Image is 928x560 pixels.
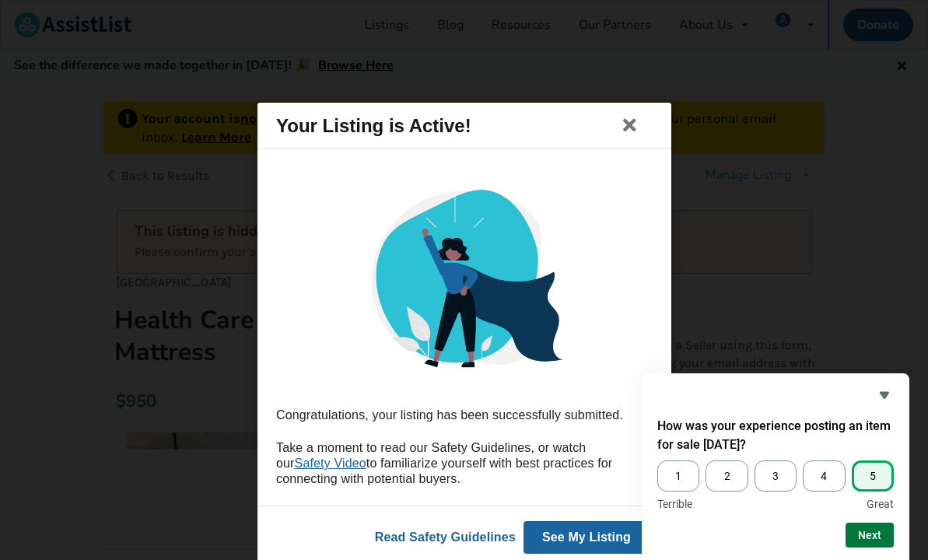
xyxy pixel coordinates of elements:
[523,521,649,554] button: See My Listing
[294,457,366,470] a: Safety Video
[276,103,471,148] div: Your Listing is Active!
[846,523,894,548] button: Next question
[852,460,894,492] span: 5
[706,460,748,492] span: 2
[803,460,845,492] span: 4
[755,460,797,492] span: 3
[276,440,653,487] div: Take a moment to read our Safety Guidelines, or watch our to familiarize yourself with best pract...
[351,168,578,395] img: post_success
[657,417,894,454] h2: How was your experience posting an item for sale today? Select an option from 1 to 5, with 1 bein...
[657,460,894,510] div: How was your experience posting an item for sale today? Select an option from 1 to 5, with 1 bein...
[276,408,653,423] div: Congratulations, your listing has been successfully submitted.
[657,460,699,492] span: 1
[657,498,692,510] span: Terrible
[657,386,894,548] div: How was your experience posting an item for sale today? Select an option from 1 to 5, with 1 bein...
[374,530,515,544] a: Read Safety Guidelines
[875,386,894,404] button: Hide survey
[867,498,894,510] span: Great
